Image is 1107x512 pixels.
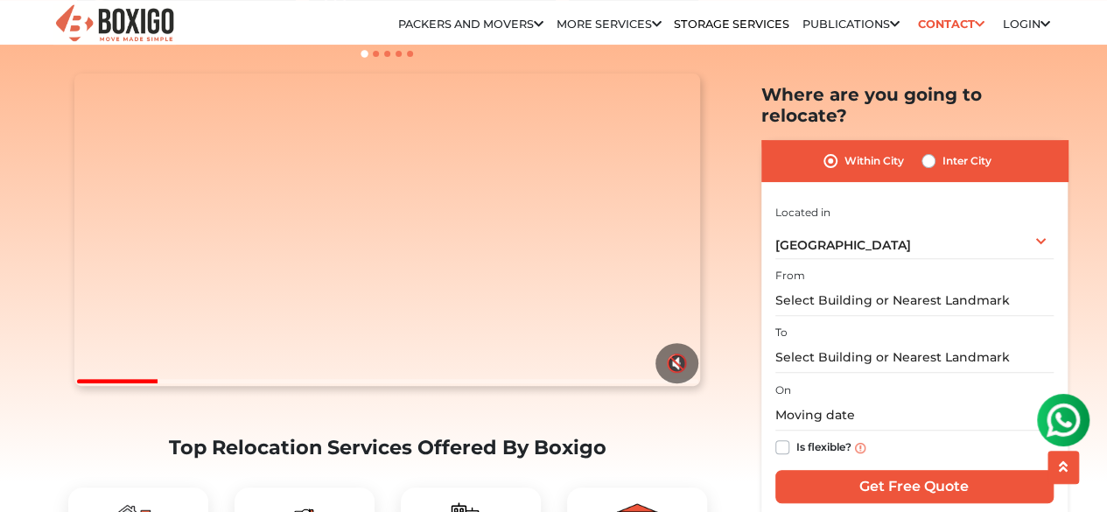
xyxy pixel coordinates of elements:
[74,74,700,387] video: Your browser does not support the video tag.
[775,204,830,220] label: Located in
[674,18,789,31] a: Storage Services
[1047,451,1079,484] button: scroll up
[68,436,707,459] h2: Top Relocation Services Offered By Boxigo
[775,400,1054,431] input: Moving date
[844,151,904,172] label: Within City
[775,325,788,340] label: To
[775,342,1054,373] input: Select Building or Nearest Landmark
[942,151,991,172] label: Inter City
[655,343,698,383] button: 🔇
[796,437,851,455] label: Is flexible?
[802,18,900,31] a: Publications
[18,18,53,53] img: whatsapp-icon.svg
[1002,18,1049,31] a: Login
[775,237,911,253] span: [GEOGRAPHIC_DATA]
[912,11,990,38] a: Contact
[557,18,662,31] a: More services
[855,442,865,452] img: info
[775,382,791,398] label: On
[775,268,805,284] label: From
[761,84,1068,126] h2: Where are you going to relocate?
[53,3,176,46] img: Boxigo
[775,470,1054,503] input: Get Free Quote
[398,18,543,31] a: Packers and Movers
[775,285,1054,316] input: Select Building or Nearest Landmark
